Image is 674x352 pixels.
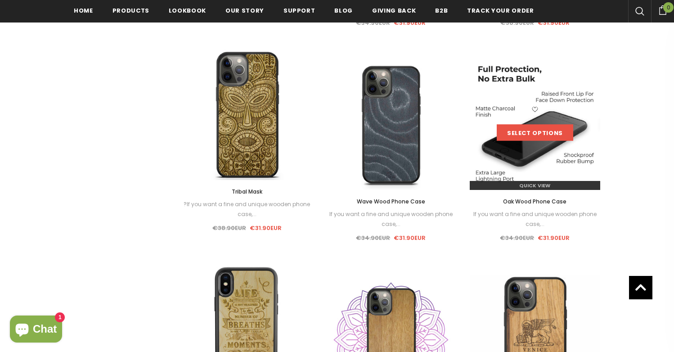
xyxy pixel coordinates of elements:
[467,6,534,15] span: Track your order
[394,18,426,27] span: €31.90EUR
[74,6,93,15] span: Home
[394,234,426,242] span: €31.90EUR
[470,209,600,229] div: If you want a fine and unique wooden phone case,...
[232,188,262,195] span: Tribal Mask
[500,18,534,27] span: €38.90EUR
[326,209,456,229] div: If you want a fine and unique wooden phone case,...
[356,234,390,242] span: €34.90EUR
[169,6,206,15] span: Lookbook
[497,125,573,141] a: Select options
[519,182,550,189] span: Quick View
[663,2,674,13] span: 0
[503,198,566,205] span: Oak Wood Phone Case
[212,224,246,232] span: €38.90EUR
[372,6,416,15] span: Giving back
[7,316,65,345] inbox-online-store-chat: Shopify online store chat
[283,6,315,15] span: support
[356,18,390,27] span: €34.90EUR
[326,197,456,207] a: Wave Wood Phone Case
[182,187,312,197] a: Tribal Mask
[470,197,600,207] a: Oak Wood Phone Case
[500,234,534,242] span: €34.90EUR
[334,6,353,15] span: Blog
[357,198,425,205] span: Wave Wood Phone Case
[470,181,600,190] a: Quick View
[538,234,570,242] span: €31.90EUR
[112,6,149,15] span: Products
[250,224,282,232] span: €31.90EUR
[470,59,600,190] img: American Walnut Case Full Protection Bumper
[538,18,570,27] span: €31.90EUR
[651,4,674,15] a: 0
[435,6,448,15] span: B2B
[225,6,264,15] span: Our Story
[182,199,312,219] div: ?If you want a fine and unique wooden phone case,...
